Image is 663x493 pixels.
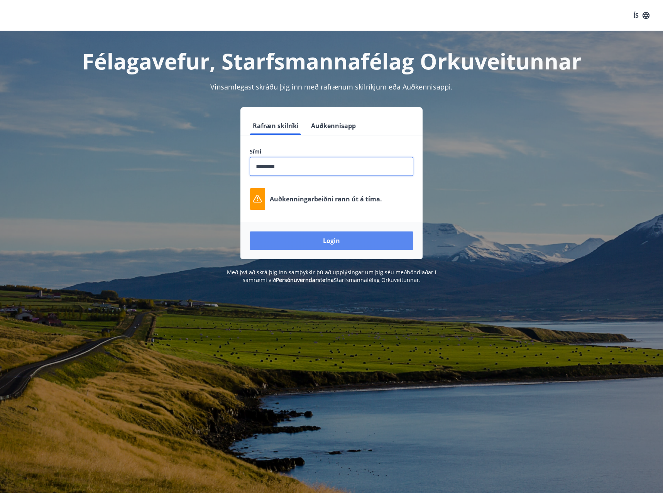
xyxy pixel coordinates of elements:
span: Með því að skrá þig inn samþykkir þú að upplýsingar um þig séu meðhöndlaðar í samræmi við Starfsm... [227,268,436,284]
button: Login [250,231,413,250]
button: ÍS [629,8,654,22]
a: Persónuverndarstefna [276,276,334,284]
span: Vinsamlegast skráðu þig inn með rafrænum skilríkjum eða Auðkennisappi. [210,82,453,91]
h1: Félagavefur, Starfsmannafélag Orkuveitunnar [63,46,600,76]
label: Sími [250,148,413,155]
button: Auðkennisapp [308,116,359,135]
button: Rafræn skilríki [250,116,302,135]
p: Auðkenningarbeiðni rann út á tíma. [270,195,382,203]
